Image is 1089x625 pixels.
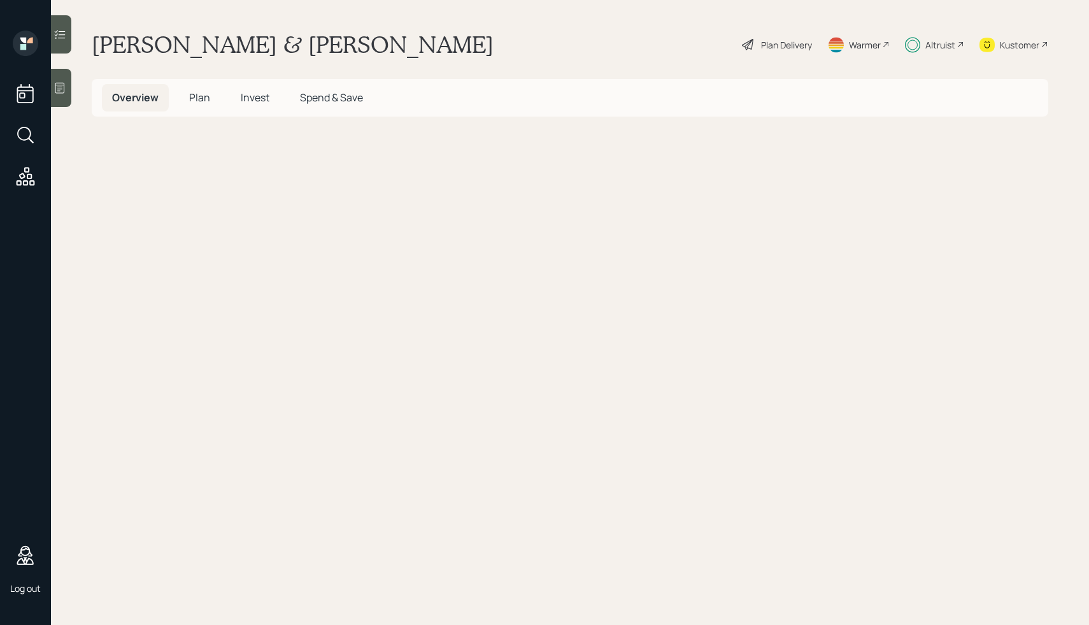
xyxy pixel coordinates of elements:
div: Log out [10,582,41,594]
div: Plan Delivery [761,38,812,52]
span: Plan [189,90,210,104]
span: Spend & Save [300,90,363,104]
div: Altruist [925,38,955,52]
span: Invest [241,90,269,104]
span: Overview [112,90,159,104]
div: Warmer [849,38,881,52]
div: Kustomer [1000,38,1039,52]
h1: [PERSON_NAME] & [PERSON_NAME] [92,31,494,59]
